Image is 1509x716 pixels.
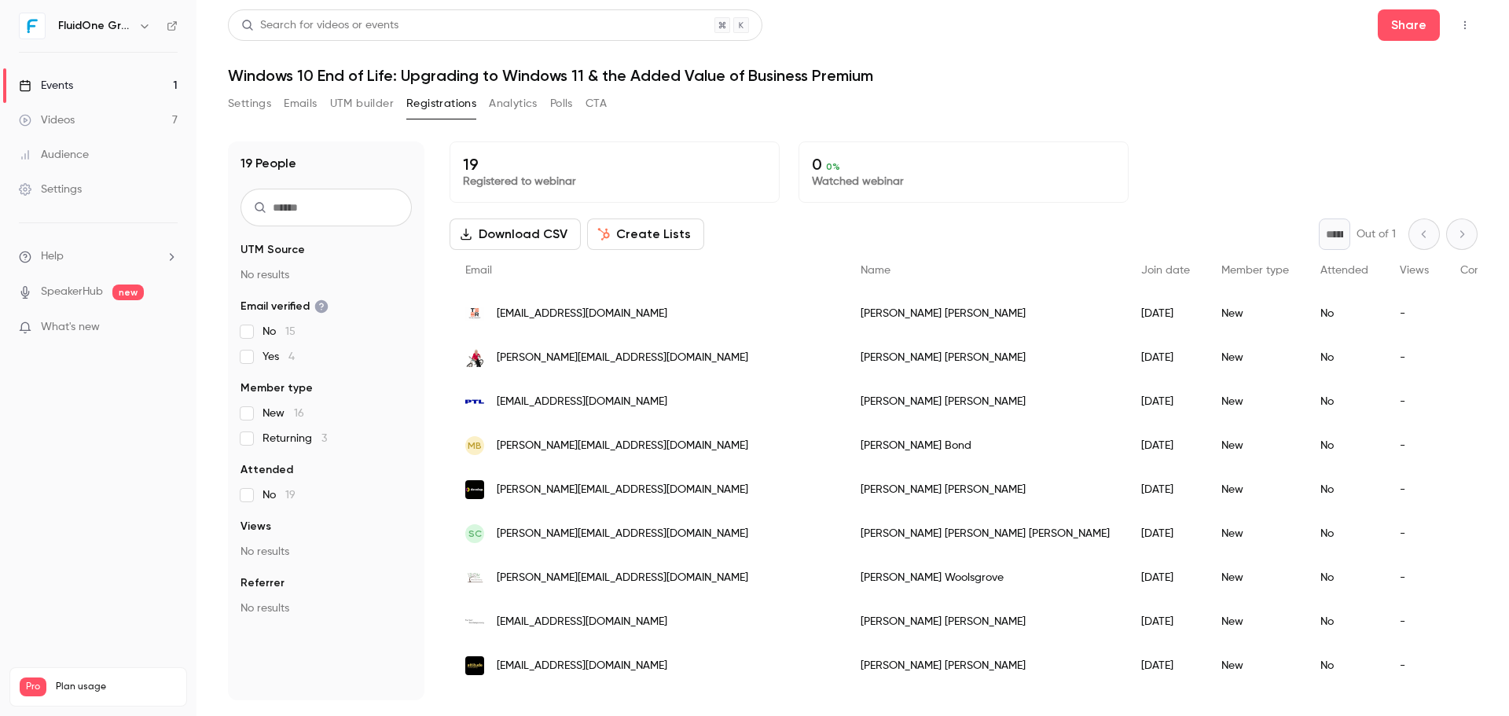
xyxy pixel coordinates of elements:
[294,408,304,419] span: 16
[1206,600,1305,644] div: New
[1305,380,1384,424] div: No
[465,568,484,587] img: willowsendtraining.co.uk
[20,677,46,696] span: Pro
[240,242,305,258] span: UTM Source
[240,519,271,534] span: Views
[41,248,64,265] span: Help
[19,147,89,163] div: Audience
[497,526,748,542] span: [PERSON_NAME][EMAIL_ADDRESS][DOMAIN_NAME]
[1305,600,1384,644] div: No
[159,321,178,335] iframe: Noticeable Trigger
[1384,556,1445,600] div: -
[1206,644,1305,688] div: New
[465,392,484,411] img: ptlengines.com
[1305,644,1384,688] div: No
[228,91,271,116] button: Settings
[285,326,296,337] span: 15
[1305,424,1384,468] div: No
[497,658,667,674] span: [EMAIL_ADDRESS][DOMAIN_NAME]
[845,600,1125,644] div: [PERSON_NAME] [PERSON_NAME]
[1384,292,1445,336] div: -
[845,292,1125,336] div: [PERSON_NAME] [PERSON_NAME]
[58,18,132,34] h6: FluidOne Group
[1384,512,1445,556] div: -
[1305,556,1384,600] div: No
[1206,556,1305,600] div: New
[1125,292,1206,336] div: [DATE]
[497,570,748,586] span: [PERSON_NAME][EMAIL_ADDRESS][DOMAIN_NAME]
[465,656,484,675] img: attitudeiseverything.org.uk
[1305,468,1384,512] div: No
[1125,512,1206,556] div: [DATE]
[240,544,412,560] p: No results
[263,324,296,340] span: No
[406,91,476,116] button: Registrations
[284,91,317,116] button: Emails
[1125,380,1206,424] div: [DATE]
[1384,380,1445,424] div: -
[1320,265,1368,276] span: Attended
[465,480,484,499] img: developrec.net
[263,349,295,365] span: Yes
[41,319,100,336] span: What's new
[321,433,327,444] span: 3
[1125,644,1206,688] div: [DATE]
[826,161,840,172] span: 0 %
[240,380,313,396] span: Member type
[587,218,704,250] button: Create Lists
[41,284,103,300] a: SpeakerHub
[489,91,538,116] button: Analytics
[1141,265,1190,276] span: Join date
[1357,226,1396,242] p: Out of 1
[463,155,766,174] p: 19
[1125,556,1206,600] div: [DATE]
[288,351,295,362] span: 4
[1384,644,1445,688] div: -
[56,681,177,693] span: Plan usage
[19,182,82,197] div: Settings
[845,336,1125,380] div: [PERSON_NAME] [PERSON_NAME]
[1400,265,1429,276] span: Views
[240,600,412,616] p: No results
[845,380,1125,424] div: [PERSON_NAME] [PERSON_NAME]
[1206,468,1305,512] div: New
[1206,292,1305,336] div: New
[497,394,667,410] span: [EMAIL_ADDRESS][DOMAIN_NAME]
[240,242,412,616] section: facet-groups
[497,438,748,454] span: [PERSON_NAME][EMAIL_ADDRESS][DOMAIN_NAME]
[497,482,748,498] span: [PERSON_NAME][EMAIL_ADDRESS][DOMAIN_NAME]
[1384,424,1445,468] div: -
[845,556,1125,600] div: [PERSON_NAME] Woolsgrove
[1305,336,1384,380] div: No
[19,248,178,265] li: help-dropdown-opener
[465,348,484,367] img: phinesspr.co.uk
[263,406,304,421] span: New
[550,91,573,116] button: Polls
[19,112,75,128] div: Videos
[497,306,667,322] span: [EMAIL_ADDRESS][DOMAIN_NAME]
[1384,600,1445,644] div: -
[1206,512,1305,556] div: New
[845,424,1125,468] div: [PERSON_NAME] Bond
[465,304,484,323] img: trtest.com
[450,218,581,250] button: Download CSV
[285,490,296,501] span: 19
[465,612,484,631] img: turnercontemporary.org
[1305,512,1384,556] div: No
[263,431,327,446] span: Returning
[463,174,766,189] p: Registered to webinar
[263,487,296,503] span: No
[1221,265,1289,276] span: Member type
[465,265,492,276] span: Email
[1378,9,1440,41] button: Share
[1305,292,1384,336] div: No
[845,644,1125,688] div: [PERSON_NAME] [PERSON_NAME]
[240,462,293,478] span: Attended
[1125,336,1206,380] div: [DATE]
[240,299,329,314] span: Email verified
[1206,336,1305,380] div: New
[240,575,285,591] span: Referrer
[112,285,144,300] span: new
[468,439,482,453] span: MB
[497,350,748,366] span: [PERSON_NAME][EMAIL_ADDRESS][DOMAIN_NAME]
